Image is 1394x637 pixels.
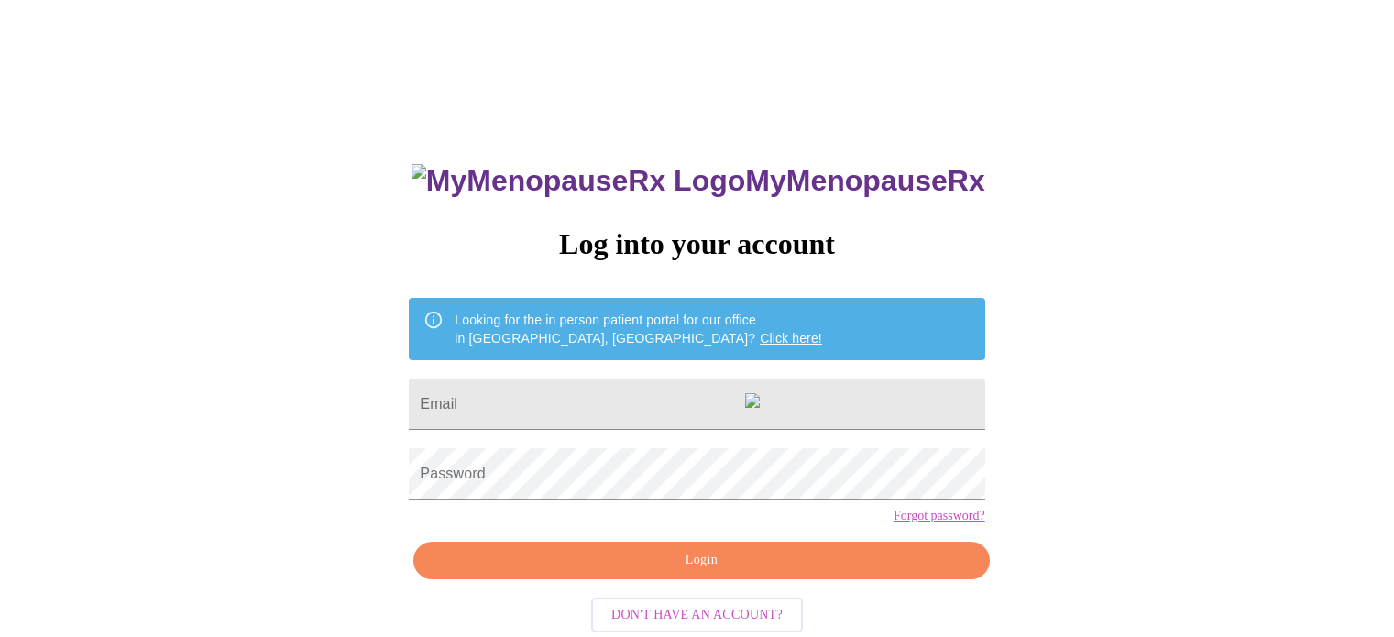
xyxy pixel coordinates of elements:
h3: Log into your account [409,227,984,261]
button: Login [413,542,989,579]
img: MyMenopauseRx Logo [412,164,745,198]
div: Looking for the in person patient portal for our office in [GEOGRAPHIC_DATA], [GEOGRAPHIC_DATA]? [455,303,822,355]
a: Don't have an account? [587,605,807,621]
span: Login [434,549,968,572]
a: Click here! [760,331,822,346]
h3: MyMenopauseRx [412,164,985,198]
a: Forgot password? [894,509,985,523]
button: Don't have an account? [591,598,803,633]
span: Don't have an account? [611,604,783,627]
img: productIconColored.f2433d9a.svg [745,393,760,415]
